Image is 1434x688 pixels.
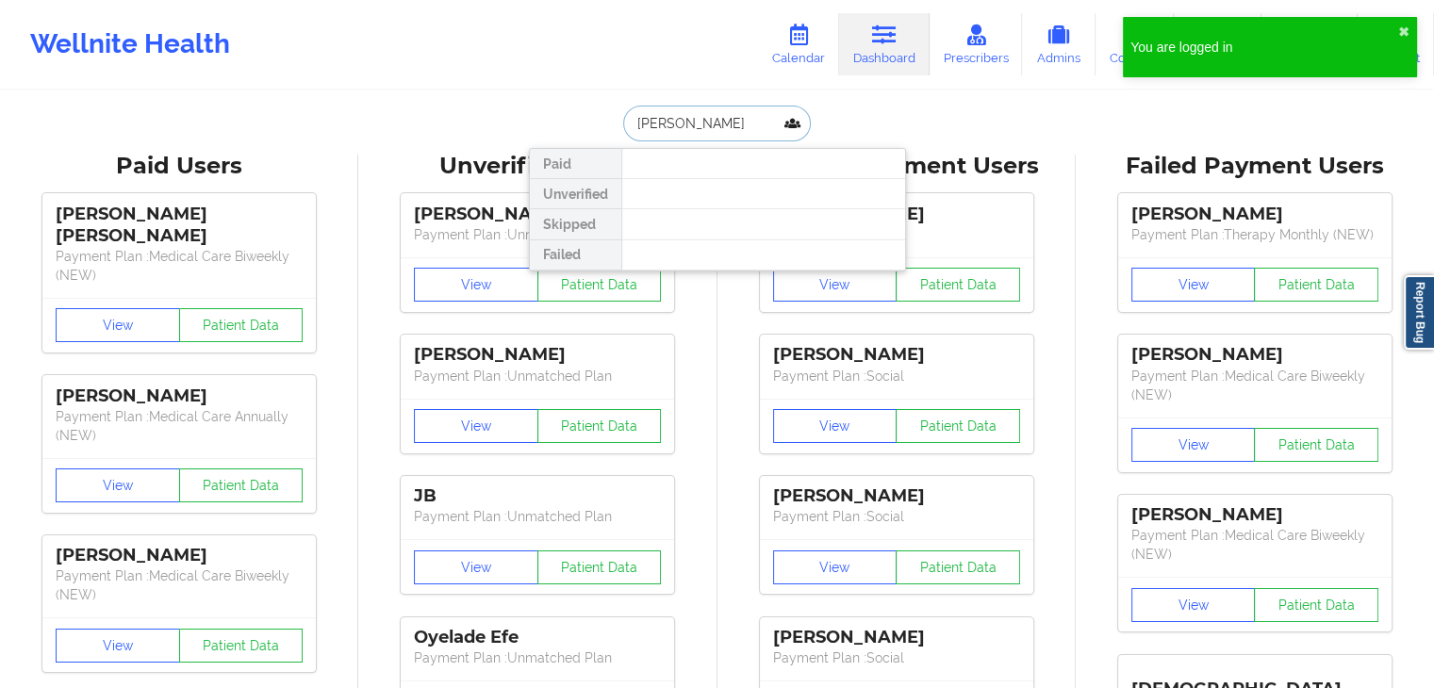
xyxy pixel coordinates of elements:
[1254,588,1378,622] button: Patient Data
[1130,38,1398,57] div: You are logged in
[896,268,1020,302] button: Patient Data
[773,367,1020,385] p: Payment Plan : Social
[773,409,898,443] button: View
[758,13,839,75] a: Calendar
[414,507,661,526] p: Payment Plan : Unmatched Plan
[56,247,303,285] p: Payment Plan : Medical Care Biweekly (NEW)
[414,367,661,385] p: Payment Plan : Unmatched Plan
[1022,13,1096,75] a: Admins
[773,344,1020,366] div: [PERSON_NAME]
[530,179,621,209] div: Unverified
[1131,588,1256,622] button: View
[56,468,180,502] button: View
[530,240,621,270] div: Failed
[1254,268,1378,302] button: Patient Data
[1131,225,1378,244] p: Payment Plan : Therapy Monthly (NEW)
[414,204,661,225] div: [PERSON_NAME]
[773,550,898,584] button: View
[1398,25,1409,40] button: close
[1131,428,1256,462] button: View
[414,627,661,648] div: Oyelade Efe
[1089,152,1421,181] div: Failed Payment Users
[414,344,661,366] div: [PERSON_NAME]
[1131,367,1378,404] p: Payment Plan : Medical Care Biweekly (NEW)
[179,308,304,342] button: Patient Data
[56,385,303,407] div: [PERSON_NAME]
[773,268,898,302] button: View
[896,409,1020,443] button: Patient Data
[179,468,304,502] button: Patient Data
[56,629,180,663] button: View
[1096,13,1174,75] a: Coaches
[56,545,303,566] div: [PERSON_NAME]
[56,308,180,342] button: View
[896,550,1020,584] button: Patient Data
[537,409,662,443] button: Patient Data
[530,149,621,179] div: Paid
[537,268,662,302] button: Patient Data
[414,648,661,667] p: Payment Plan : Unmatched Plan
[530,209,621,239] div: Skipped
[414,268,538,302] button: View
[1131,344,1378,366] div: [PERSON_NAME]
[839,13,930,75] a: Dashboard
[773,648,1020,667] p: Payment Plan : Social
[56,566,303,604] p: Payment Plan : Medical Care Biweekly (NEW)
[773,507,1020,526] p: Payment Plan : Social
[56,204,303,247] div: [PERSON_NAME] [PERSON_NAME]
[371,152,703,181] div: Unverified Users
[773,627,1020,648] div: [PERSON_NAME]
[179,629,304,663] button: Patient Data
[1131,526,1378,564] p: Payment Plan : Medical Care Biweekly (NEW)
[13,152,345,181] div: Paid Users
[1254,428,1378,462] button: Patient Data
[773,485,1020,507] div: [PERSON_NAME]
[414,485,661,507] div: JB
[414,550,538,584] button: View
[56,407,303,445] p: Payment Plan : Medical Care Annually (NEW)
[1131,204,1378,225] div: [PERSON_NAME]
[414,409,538,443] button: View
[414,225,661,244] p: Payment Plan : Unmatched Plan
[537,550,662,584] button: Patient Data
[1404,275,1434,350] a: Report Bug
[930,13,1023,75] a: Prescribers
[1131,268,1256,302] button: View
[1131,504,1378,526] div: [PERSON_NAME]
